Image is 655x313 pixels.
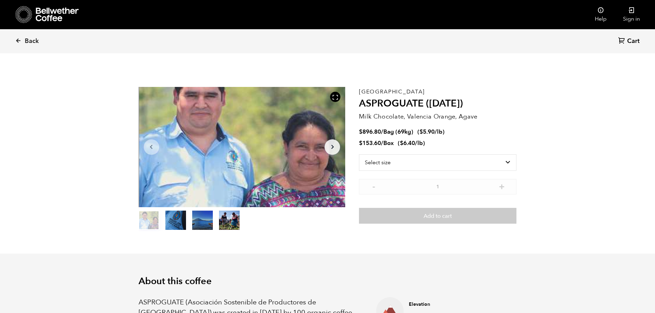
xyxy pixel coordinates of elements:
bdi: 6.40 [400,139,415,147]
span: $ [419,128,423,136]
span: Back [25,37,39,45]
span: $ [359,128,362,136]
button: Add to cart [359,208,516,224]
span: $ [400,139,403,147]
h4: Elevation [409,301,494,308]
span: ( ) [398,139,425,147]
p: Milk Chocolate, Valencia Orange, Agave [359,112,516,121]
span: /lb [435,128,443,136]
h2: About this coffee [139,276,517,287]
span: / [381,128,383,136]
span: / [381,139,383,147]
bdi: 5.90 [419,128,435,136]
button: - [369,182,378,189]
span: ( ) [417,128,445,136]
bdi: 153.60 [359,139,381,147]
span: Cart [627,37,640,45]
bdi: 896.80 [359,128,381,136]
button: + [498,182,506,189]
span: /lb [415,139,423,147]
span: Box [383,139,394,147]
h2: ASPROGUATE ([DATE]) [359,98,516,110]
span: $ [359,139,362,147]
a: Cart [618,37,641,46]
span: Bag (69kg) [383,128,413,136]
